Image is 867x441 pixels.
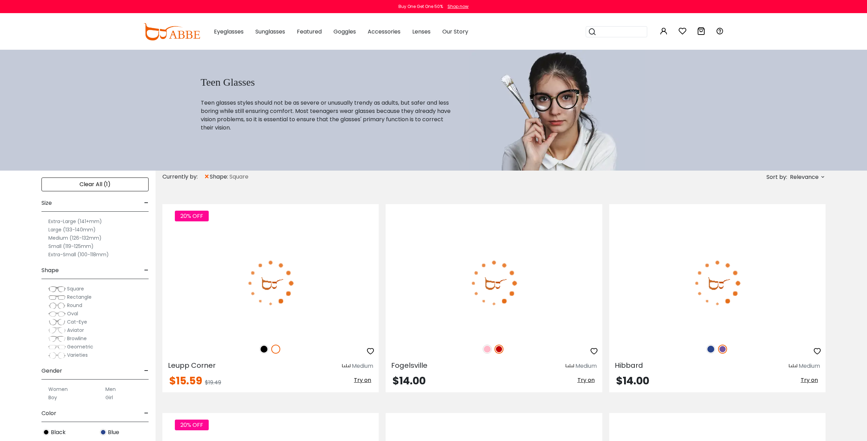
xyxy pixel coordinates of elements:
span: 20% OFF [175,420,209,430]
button: Try on [575,376,597,385]
img: Square.png [48,286,66,293]
label: Women [48,385,68,393]
span: Browline [67,335,87,342]
a: Shop now [444,3,469,9]
span: Varieties [67,352,88,358]
span: Shape [41,262,59,279]
span: Relevance [790,171,819,183]
span: shape: [210,173,229,181]
span: - [144,405,149,422]
span: $14.00 [393,373,426,388]
img: White [271,345,280,354]
img: Varieties.png [48,352,66,359]
img: Round.png [48,302,66,309]
p: Teen glasses styles should not be as severe or unusually trendy as adults, but safer and less bor... [201,99,452,132]
img: Rectangle.png [48,294,66,301]
span: Square [67,285,84,292]
label: Girl [105,393,113,402]
img: White Leupp Corner - Acetate ,Universal Bridge Fit [162,229,379,337]
span: Lenses [412,28,431,36]
span: Oval [67,310,78,317]
img: teen glasses [469,50,645,171]
label: Extra-Small (100-118mm) [48,250,109,259]
span: Accessories [368,28,400,36]
span: Aviator [67,327,84,334]
img: Purple Hibbard - Acetate ,Universal Bridge Fit [609,229,826,337]
div: Medium [575,362,597,370]
img: Geometric.png [48,344,66,351]
span: × [204,171,210,183]
div: Medium [799,362,820,370]
span: Try on [577,376,595,384]
span: Square [229,173,248,181]
img: size ruler [342,364,350,369]
img: Aviator.png [48,327,66,334]
button: Try on [352,376,373,385]
img: Oval.png [48,310,66,317]
div: Currently by: [162,171,204,183]
span: Black [51,428,66,437]
span: Gender [41,363,62,379]
span: Featured [297,28,322,36]
span: Geometric [67,343,93,350]
span: Round [67,302,82,309]
span: Size [41,195,52,211]
img: Pink [483,345,492,354]
span: Goggles [333,28,356,36]
span: Hibbard [615,361,643,370]
span: Color [41,405,56,422]
span: $19.49 [205,378,221,386]
label: Boy [48,393,57,402]
span: Cat-Eye [67,318,87,325]
label: Large (133-140mm) [48,226,96,234]
img: Black [260,345,268,354]
span: - [144,195,149,211]
button: Try on [799,376,820,385]
span: Our Story [442,28,468,36]
img: Black [43,429,49,435]
img: Cat-Eye.png [48,319,66,326]
div: Shop now [447,3,469,10]
h1: Teen Glasses [201,76,452,88]
span: Leupp Corner [168,361,216,370]
label: Men [105,385,116,393]
div: Medium [352,362,373,370]
span: Sort by: [766,173,787,181]
span: Try on [801,376,818,384]
div: Clear All (1) [41,178,149,191]
label: Medium (126-132mm) [48,234,102,242]
img: size ruler [789,364,797,369]
span: Rectangle [67,294,92,300]
span: Sunglasses [255,28,285,36]
label: Extra-Large (141+mm) [48,217,102,226]
span: $15.59 [169,373,202,388]
span: $14.00 [616,373,649,388]
img: Blue [100,429,106,435]
span: - [144,262,149,279]
img: Purple [718,345,727,354]
span: Eyeglasses [214,28,244,36]
div: Buy One Get One 50% [398,3,443,10]
span: - [144,363,149,379]
img: Browline.png [48,335,66,342]
span: Try on [354,376,371,384]
img: abbeglasses.com [143,23,200,40]
img: size ruler [566,364,574,369]
label: Small (119-125mm) [48,242,94,250]
img: Blue [706,345,715,354]
img: Red Fogelsville - Acetate ,Universal Bridge Fit [386,229,602,337]
span: Fogelsville [391,361,427,370]
img: Red [494,345,503,354]
span: 20% OFF [175,211,209,221]
span: Blue [108,428,119,437]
